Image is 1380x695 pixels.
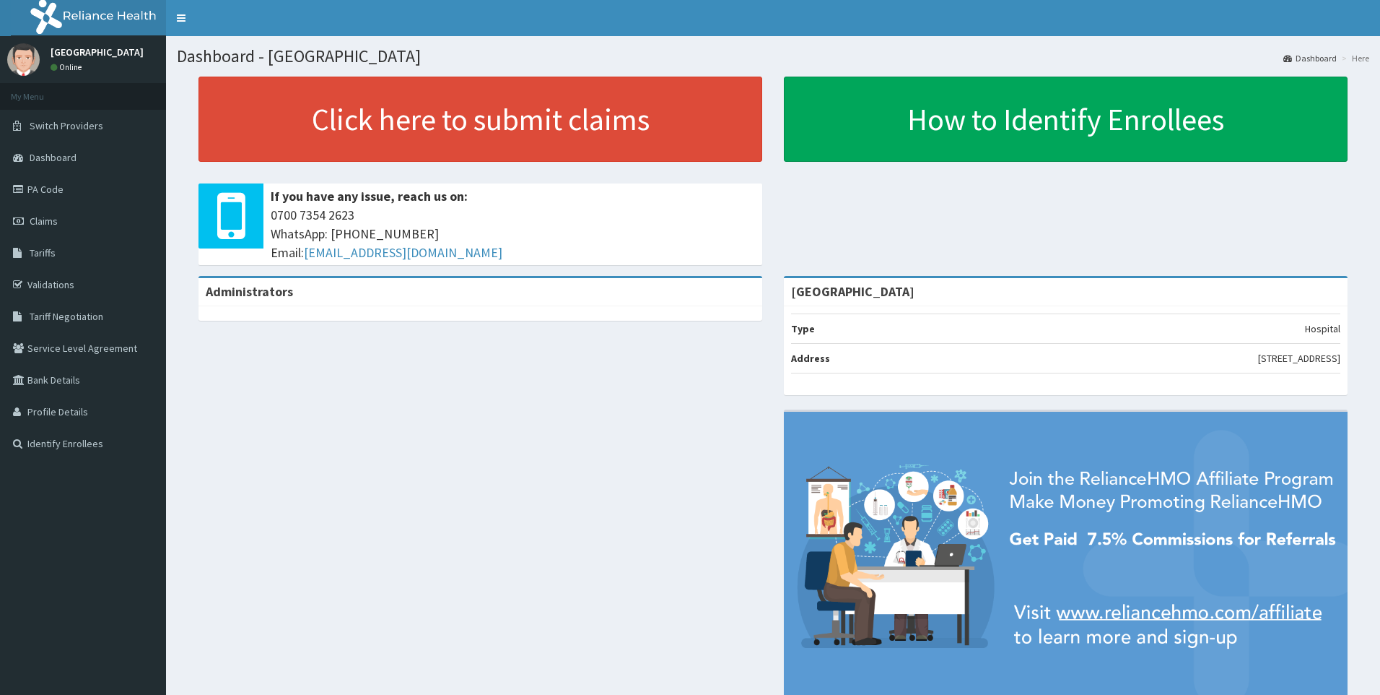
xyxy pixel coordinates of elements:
a: [EMAIL_ADDRESS][DOMAIN_NAME] [304,244,502,261]
p: Hospital [1305,321,1340,336]
b: Administrators [206,283,293,300]
a: Online [51,62,85,72]
a: Click here to submit claims [198,77,762,162]
span: Switch Providers [30,119,103,132]
p: [STREET_ADDRESS] [1258,351,1340,366]
strong: [GEOGRAPHIC_DATA] [791,283,914,300]
b: Address [791,352,830,365]
a: Dashboard [1283,52,1337,64]
img: User Image [7,43,40,76]
b: Type [791,322,815,335]
h1: Dashboard - [GEOGRAPHIC_DATA] [177,47,1369,66]
p: [GEOGRAPHIC_DATA] [51,47,144,57]
span: 0700 7354 2623 WhatsApp: [PHONE_NUMBER] Email: [271,206,755,262]
b: If you have any issue, reach us on: [271,188,468,204]
span: Tariffs [30,246,56,259]
span: Dashboard [30,151,77,164]
a: How to Identify Enrollees [784,77,1348,162]
span: Tariff Negotiation [30,310,103,323]
li: Here [1338,52,1369,64]
span: Claims [30,215,58,228]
